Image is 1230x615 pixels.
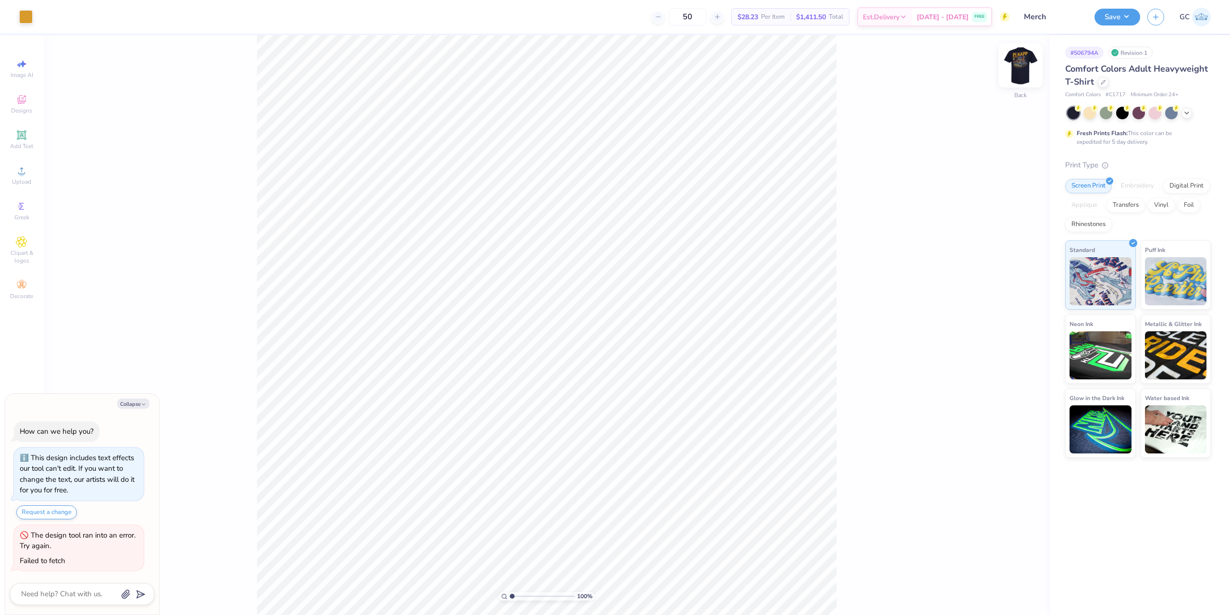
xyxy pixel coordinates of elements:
[117,399,149,409] button: Collapse
[1065,91,1101,99] span: Comfort Colors
[1070,319,1093,329] span: Neon Ink
[1065,63,1208,88] span: Comfort Colors Adult Heavyweight T-Shirt
[1014,91,1027,100] div: Back
[1145,245,1165,255] span: Puff Ink
[1106,91,1126,99] span: # C1717
[669,8,706,25] input: – –
[1070,393,1124,403] span: Glow in the Dark Ink
[1131,91,1179,99] span: Minimum Order: 24 +
[11,107,32,114] span: Designs
[1095,9,1140,25] button: Save
[1145,319,1202,329] span: Metallic & Glitter Ink
[829,12,843,22] span: Total
[12,178,31,186] span: Upload
[1145,393,1189,403] span: Water based Ink
[1180,12,1190,23] span: GC
[796,12,826,22] span: $1,411.50
[20,427,94,436] div: How can we help you?
[1107,198,1145,213] div: Transfers
[1115,179,1160,193] div: Embroidery
[863,12,899,22] span: Est. Delivery
[14,213,29,221] span: Greek
[11,71,33,79] span: Image AI
[974,13,984,20] span: FREE
[20,453,135,495] div: This design includes text effects our tool can't edit. If you want to change the text, our artist...
[1001,46,1040,85] img: Back
[738,12,758,22] span: $28.23
[1148,198,1175,213] div: Vinyl
[1145,331,1207,379] img: Metallic & Glitter Ink
[761,12,785,22] span: Per Item
[1108,47,1153,59] div: Revision 1
[1145,405,1207,453] img: Water based Ink
[1065,217,1112,232] div: Rhinestones
[577,592,592,601] span: 100 %
[5,249,38,264] span: Clipart & logos
[16,505,77,519] button: Request a change
[1065,160,1211,171] div: Print Type
[1145,257,1207,305] img: Puff Ink
[1065,179,1112,193] div: Screen Print
[1070,257,1132,305] img: Standard
[1065,47,1104,59] div: # 506794A
[917,12,969,22] span: [DATE] - [DATE]
[10,292,33,300] span: Decorate
[1077,129,1128,137] strong: Fresh Prints Flash:
[1077,129,1195,146] div: This color can be expedited for 5 day delivery.
[1163,179,1210,193] div: Digital Print
[20,530,135,551] div: The design tool ran into an error. Try again.
[1180,8,1211,26] a: GC
[20,556,65,565] div: Failed to fetch
[1065,198,1104,213] div: Applique
[1017,7,1087,26] input: Untitled Design
[10,142,33,150] span: Add Text
[1192,8,1211,26] img: Gerard Christopher Trorres
[1070,405,1132,453] img: Glow in the Dark Ink
[1070,331,1132,379] img: Neon Ink
[1178,198,1200,213] div: Foil
[1070,245,1095,255] span: Standard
